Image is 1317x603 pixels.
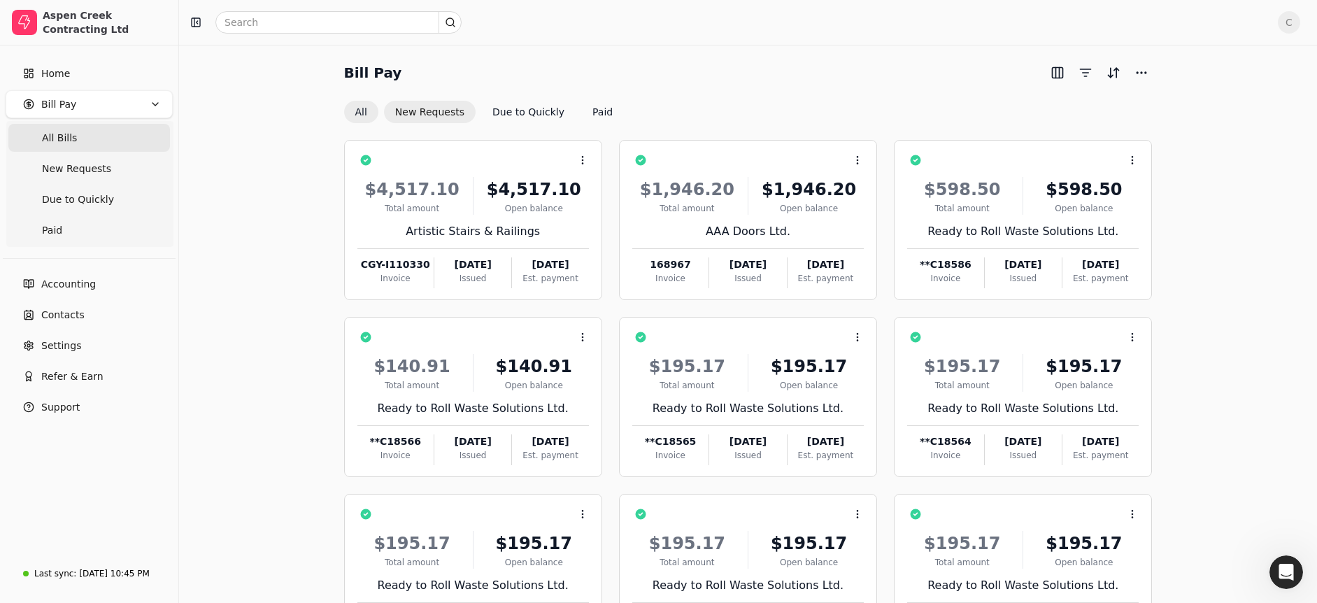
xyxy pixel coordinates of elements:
img: Profile image for Evanne [16,236,44,264]
div: [DATE] [434,434,511,449]
div: Total amount [907,556,1017,569]
div: Invoice [357,272,434,285]
span: Paid [42,223,62,238]
div: Total amount [632,556,742,569]
h2: Bill Pay [344,62,402,84]
span: Settings [41,339,81,353]
div: Est. payment [512,449,588,462]
div: $195.17 [1029,531,1139,556]
div: Ready to Roll Waste Solutions Ltd. [632,400,864,417]
div: [DATE] [1062,257,1139,272]
div: • [DATE] [134,147,173,162]
img: Profile image for Evanne [16,81,44,109]
img: Profile image for Evanne [16,288,44,316]
div: $195.17 [754,531,864,556]
div: $195.17 [754,354,864,379]
div: $598.50 [1029,177,1139,202]
div: $195.17 [479,531,589,556]
div: $4,517.10 [357,177,467,202]
div: $1,946.20 [632,177,742,202]
div: Close [245,6,271,31]
div: [PERSON_NAME] [50,199,131,213]
div: Invoice [357,449,434,462]
div: Total amount [632,202,742,215]
div: Ready to Roll Waste Solutions Ltd. [907,400,1139,417]
div: Total amount [357,202,467,215]
div: Issued [434,449,511,462]
div: [DATE] [985,257,1062,272]
span: Home [32,471,61,481]
div: Open balance [479,379,589,392]
div: • [DATE] [134,95,173,110]
div: [DATE] [512,434,588,449]
img: Profile image for Evanne [16,29,44,57]
div: 168967 [632,257,709,272]
div: Total amount [357,379,467,392]
div: [DATE] [512,257,588,272]
div: Ready to Roll Waste Solutions Ltd. [907,577,1139,594]
div: [DATE] [788,257,864,272]
h1: Messages [104,6,179,30]
a: Settings [6,332,173,360]
span: ok...TY [50,237,83,248]
button: Paid [581,101,624,123]
button: Due to Quickly [481,101,576,123]
span: Refer & Earn [41,369,104,384]
div: Issued [709,272,786,285]
div: $195.17 [1029,354,1139,379]
span: Hey [PERSON_NAME] 👋 Take a look around and if you have any questions, just reply to this message! [50,185,550,197]
div: Invoice [907,272,983,285]
button: Send us a message [64,369,215,397]
span: Due to Quickly [42,192,114,207]
div: [DATE] [709,257,786,272]
div: [DATE] [788,434,864,449]
img: Profile image for Maria [16,340,44,368]
a: Last sync:[DATE] 10:45 PM [6,561,173,586]
a: Accounting [6,270,173,298]
div: Est. payment [1062,449,1139,462]
button: Bill Pay [6,90,173,118]
div: [PERSON_NAME] [50,43,131,58]
div: $195.17 [632,354,742,379]
span: Hey [PERSON_NAME] 👋 Welcome to Quickly 🙌 Take a look around and if you have any questions, just r... [50,289,666,300]
div: Open balance [754,379,864,392]
div: • [DATE] [134,302,173,317]
button: All [344,101,378,123]
div: Open balance [754,202,864,215]
div: • [DATE] [134,250,173,265]
div: Total amount [357,556,467,569]
div: $195.17 [357,531,467,556]
div: Issued [709,449,786,462]
div: Open balance [479,202,589,215]
div: Issued [985,272,1062,285]
div: [PERSON_NAME] [50,354,131,369]
div: [PERSON_NAME] [50,147,131,162]
img: Profile image for Evanne [16,133,44,161]
div: Total amount [907,379,1017,392]
button: Support [6,393,173,421]
span: Help [222,471,244,481]
button: Sort [1102,62,1125,84]
div: $140.91 [479,354,589,379]
div: $1,946.20 [754,177,864,202]
div: Invoice [907,449,983,462]
div: Ready to Roll Waste Solutions Ltd. [632,577,864,594]
div: Issued [434,272,511,285]
a: Due to Quickly [8,185,170,213]
button: Messages [93,437,186,492]
div: [DATE] [434,257,511,272]
span: All Bills [42,131,77,146]
div: $195.17 [907,354,1017,379]
img: Profile image for Evanne [16,185,44,213]
div: [PERSON_NAME] [50,95,131,110]
div: Artistic Stairs & Railings [357,223,589,240]
button: New Requests [384,101,476,123]
div: Ready to Roll Waste Solutions Ltd. [907,223,1139,240]
div: $195.17 [632,531,742,556]
div: [DATE] 10:45 PM [79,567,149,580]
div: $195.17 [907,531,1017,556]
span: Hey [PERSON_NAME] 👋 Take a look around and if you have any questions, just reply to this message! [50,82,550,93]
div: Ready to Roll Waste Solutions Ltd. [357,400,589,417]
div: [PERSON_NAME] [50,250,131,265]
div: Issued [985,449,1062,462]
